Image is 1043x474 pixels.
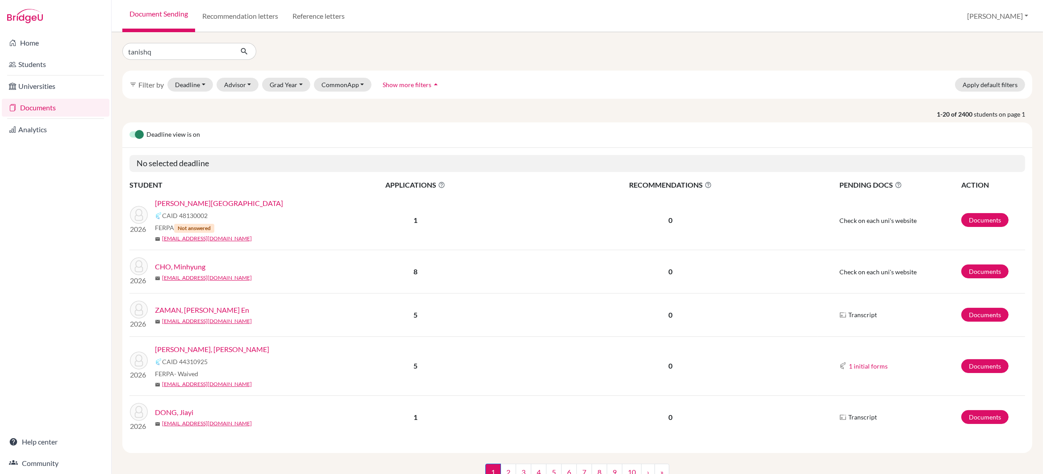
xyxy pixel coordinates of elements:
[523,310,818,320] p: 0
[839,362,847,369] img: Common App logo
[955,78,1025,92] button: Apply default filters
[961,179,1025,191] th: ACTION
[130,369,148,380] p: 2026
[961,308,1009,322] a: Documents
[937,109,974,119] strong: 1-20 of 2400
[2,433,109,451] a: Help center
[162,274,252,282] a: [EMAIL_ADDRESS][DOMAIN_NAME]
[155,223,214,233] span: FERPA
[523,266,818,277] p: 0
[155,369,198,378] span: FERPA
[162,317,252,325] a: [EMAIL_ADDRESS][DOMAIN_NAME]
[130,352,148,369] img: BANSAL, Ashish Davender
[2,454,109,472] a: Community
[146,130,200,140] span: Deadline view is on
[174,370,198,378] span: - Waived
[523,412,818,423] p: 0
[309,180,522,190] span: APPLICATIONS
[155,198,283,209] a: [PERSON_NAME][GEOGRAPHIC_DATA]
[7,9,43,23] img: Bridge-U
[155,344,269,355] a: [PERSON_NAME], [PERSON_NAME]
[217,78,259,92] button: Advisor
[122,43,233,60] input: Find student by name...
[413,413,417,421] b: 1
[963,8,1032,25] button: [PERSON_NAME]
[523,180,818,190] span: RECOMMENDATIONS
[839,180,960,190] span: PENDING DOCS
[130,257,148,275] img: CHO, Minhyung
[162,380,252,388] a: [EMAIL_ADDRESS][DOMAIN_NAME]
[413,310,417,319] b: 5
[155,407,193,418] a: DONG, Jiayi
[848,310,877,319] span: Transcript
[262,78,310,92] button: Grad Year
[167,78,213,92] button: Deadline
[162,357,208,366] span: CAID 44310925
[383,81,431,88] span: Show more filters
[162,211,208,220] span: CAID 48130002
[130,206,148,224] img: ZHU, Jinyang
[155,421,160,427] span: mail
[130,301,148,319] img: ZAMAN, Alexander Jie En
[155,261,205,272] a: CHO, Minhyung
[839,217,917,224] span: Check on each uni's website
[174,224,214,233] span: Not answered
[129,155,1025,172] h5: No selected deadline
[848,412,877,422] span: Transcript
[130,421,148,432] p: 2026
[130,224,148,235] p: 2026
[138,80,164,89] span: Filter by
[375,78,448,92] button: Show more filtersarrow_drop_up
[839,268,917,276] span: Check on each uni's website
[2,77,109,95] a: Universities
[523,215,818,226] p: 0
[413,267,417,276] b: 8
[155,276,160,281] span: mail
[839,414,847,421] img: Parchments logo
[2,55,109,73] a: Students
[129,179,308,191] th: STUDENT
[961,410,1009,424] a: Documents
[162,235,252,243] a: [EMAIL_ADDRESS][DOMAIN_NAME]
[413,216,417,224] b: 1
[155,305,249,315] a: ZAMAN, [PERSON_NAME] En
[155,236,160,242] span: mail
[2,99,109,117] a: Documents
[961,213,1009,227] a: Documents
[431,80,440,89] i: arrow_drop_up
[413,361,417,370] b: 5
[848,361,888,371] button: 1 initial forms
[155,382,160,387] span: mail
[523,361,818,371] p: 0
[974,109,1032,119] span: students on page 1
[314,78,372,92] button: CommonApp
[961,264,1009,278] a: Documents
[130,403,148,421] img: DONG, Jiayi
[2,34,109,52] a: Home
[130,275,148,286] p: 2026
[155,212,162,219] img: Common App logo
[155,358,162,365] img: Common App logo
[129,81,137,88] i: filter_list
[130,319,148,329] p: 2026
[155,319,160,324] span: mail
[961,359,1009,373] a: Documents
[2,121,109,138] a: Analytics
[162,419,252,428] a: [EMAIL_ADDRESS][DOMAIN_NAME]
[839,311,847,319] img: Parchments logo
